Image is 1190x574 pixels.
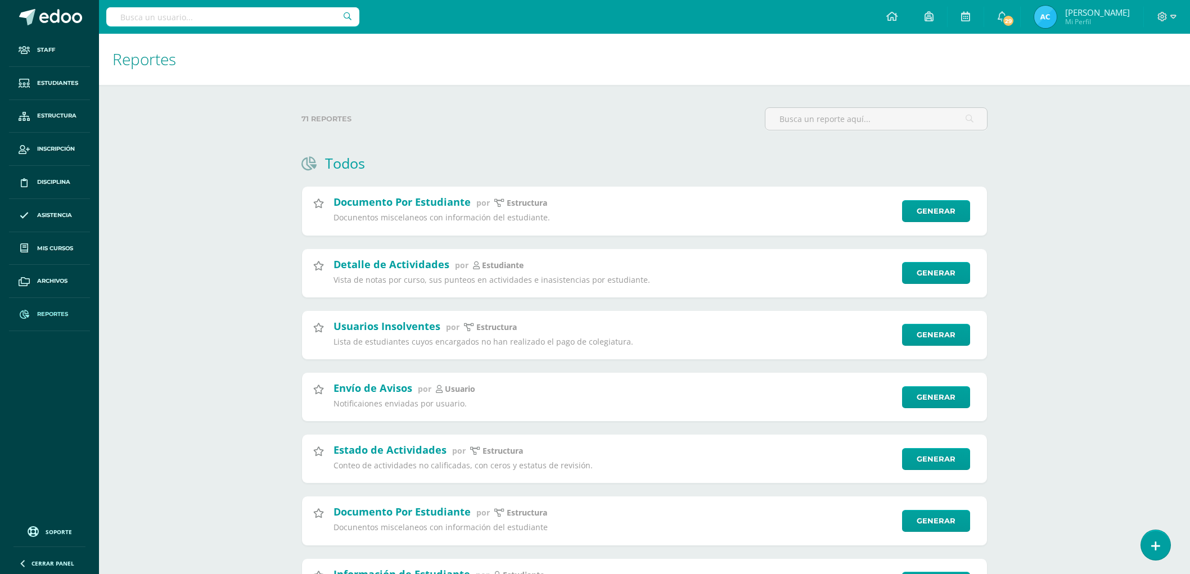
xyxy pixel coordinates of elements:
[1034,6,1057,28] img: 7beea68d8eae272a5db53efdfc156afa.png
[37,79,78,88] span: Estudiantes
[333,381,412,395] h2: Envío de Avisos
[333,319,440,333] h2: Usuarios Insolventes
[333,213,895,223] p: Docunentos miscelaneos con información del estudiante.
[333,505,471,518] h2: Documento Por Estudiante
[902,510,970,532] a: Generar
[301,107,756,130] label: 71 reportes
[9,166,90,199] a: Disciplina
[37,310,68,319] span: Reportes
[9,133,90,166] a: Inscripción
[37,277,67,286] span: Archivos
[37,244,73,253] span: Mis cursos
[37,211,72,220] span: Asistencia
[445,384,475,394] p: Usuario
[476,197,490,208] span: por
[112,48,176,70] span: Reportes
[333,257,449,271] h2: Detalle de Actividades
[106,7,359,26] input: Busca un usuario...
[46,528,72,536] span: Soporte
[37,111,76,120] span: Estructura
[507,508,547,518] p: estructura
[1002,15,1015,27] span: 29
[765,108,987,130] input: Busca un reporte aquí...
[9,232,90,265] a: Mis cursos
[1065,7,1130,18] span: [PERSON_NAME]
[902,448,970,470] a: Generar
[333,275,895,285] p: Vista de notas por curso, sus punteos en actividades e inasistencias por estudiante.
[476,322,517,332] p: Estructura
[333,337,895,347] p: Lista de estudiantes cuyos encargados no han realizado el pago de colegiatura.
[9,265,90,298] a: Archivos
[902,200,970,222] a: Generar
[37,144,75,153] span: Inscripción
[9,34,90,67] a: Staff
[37,178,70,187] span: Disciplina
[9,199,90,232] a: Asistencia
[507,198,547,208] p: Estructura
[482,260,524,270] p: estudiante
[902,262,970,284] a: Generar
[333,443,447,457] h2: Estado de Actividades
[9,100,90,133] a: Estructura
[483,446,523,456] p: Estructura
[1065,17,1130,26] span: Mi Perfil
[446,322,459,332] span: por
[418,383,431,394] span: por
[902,324,970,346] a: Generar
[333,522,895,532] p: Docunentos miscelaneos con información del estudiante
[333,399,895,409] p: Notificaiones enviadas por usuario.
[325,153,365,173] h1: Todos
[476,507,490,518] span: por
[31,559,74,567] span: Cerrar panel
[9,67,90,100] a: Estudiantes
[902,386,970,408] a: Generar
[452,445,466,456] span: por
[9,298,90,331] a: Reportes
[455,260,468,270] span: por
[37,46,55,55] span: Staff
[333,195,471,209] h2: Documento Por Estudiante
[333,460,895,471] p: Conteo de actividades no calificadas, con ceros y estatus de revisión.
[13,523,85,539] a: Soporte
